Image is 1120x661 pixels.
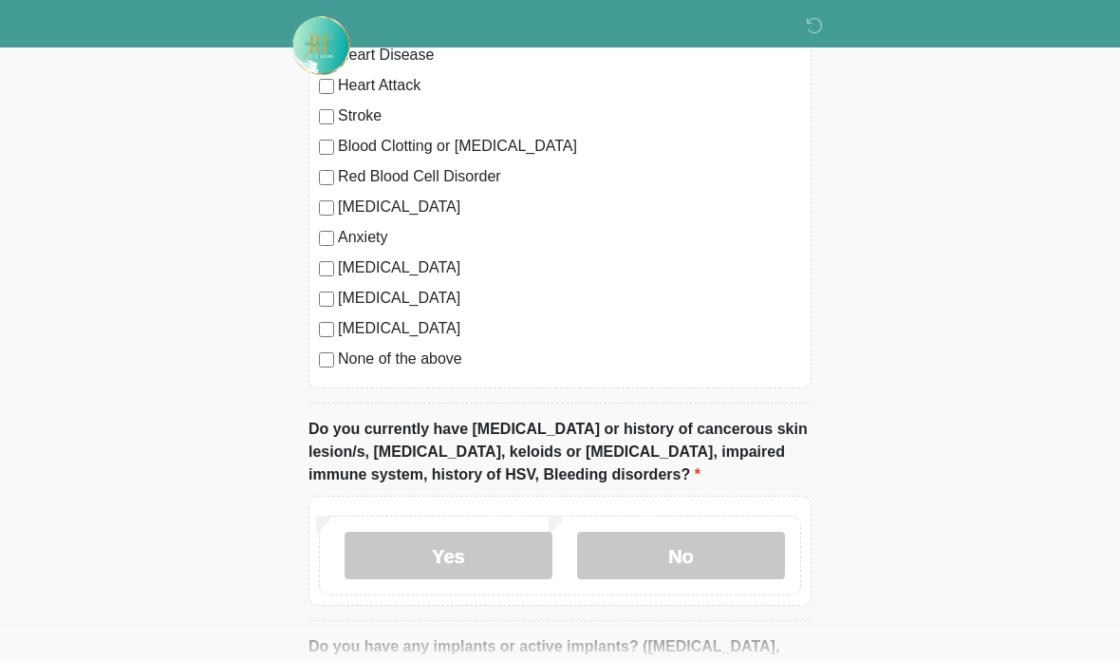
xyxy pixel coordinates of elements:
[338,135,801,158] label: Blood Clotting or [MEDICAL_DATA]
[319,352,334,368] input: None of the above
[319,292,334,307] input: [MEDICAL_DATA]
[345,532,552,579] label: Yes
[319,261,334,276] input: [MEDICAL_DATA]
[338,165,801,188] label: Red Blood Cell Disorder
[319,140,334,155] input: Blood Clotting or [MEDICAL_DATA]
[338,256,801,279] label: [MEDICAL_DATA]
[338,196,801,218] label: [MEDICAL_DATA]
[338,348,801,370] label: None of the above
[338,317,801,340] label: [MEDICAL_DATA]
[308,418,812,486] label: Do you currently have [MEDICAL_DATA] or history of cancerous skin lesion/s, [MEDICAL_DATA], keloi...
[319,231,334,246] input: Anxiety
[338,287,801,310] label: [MEDICAL_DATA]
[319,170,334,185] input: Red Blood Cell Disorder
[338,104,801,127] label: Stroke
[319,109,334,124] input: Stroke
[289,14,352,77] img: Rehydrate Aesthetics & Wellness Logo
[577,532,785,579] label: No
[319,322,334,337] input: [MEDICAL_DATA]
[338,226,801,249] label: Anxiety
[319,200,334,216] input: [MEDICAL_DATA]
